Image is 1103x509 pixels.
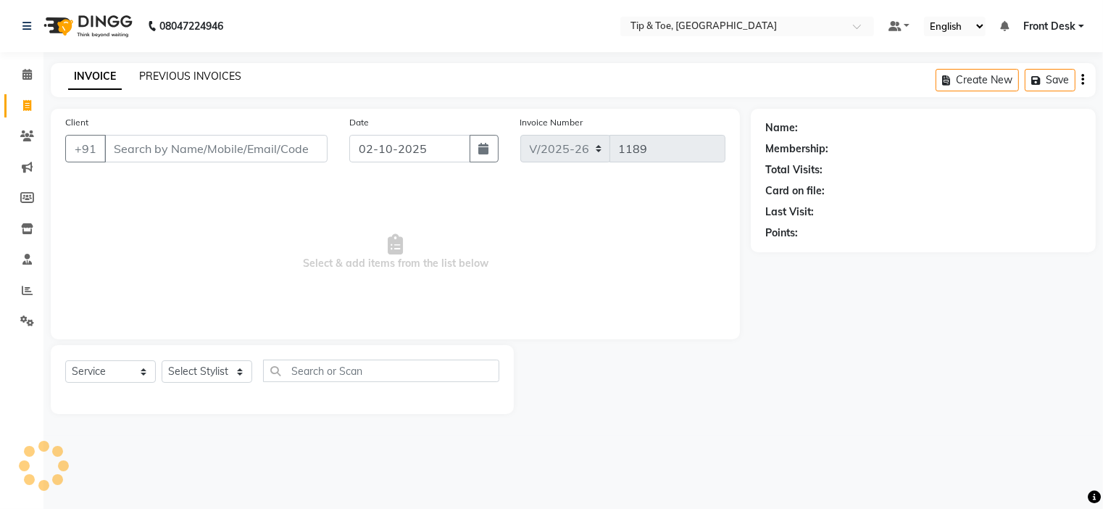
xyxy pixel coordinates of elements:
[65,116,88,129] label: Client
[349,116,369,129] label: Date
[765,225,798,241] div: Points:
[65,135,106,162] button: +91
[765,141,828,157] div: Membership:
[159,6,223,46] b: 08047224946
[37,6,136,46] img: logo
[1023,19,1075,34] span: Front Desk
[765,183,825,199] div: Card on file:
[263,360,499,382] input: Search or Scan
[139,70,241,83] a: PREVIOUS INVOICES
[765,162,823,178] div: Total Visits:
[765,204,814,220] div: Last Visit:
[936,69,1019,91] button: Create New
[104,135,328,162] input: Search by Name/Mobile/Email/Code
[765,120,798,136] div: Name:
[520,116,583,129] label: Invoice Number
[65,180,725,325] span: Select & add items from the list below
[1025,69,1075,91] button: Save
[68,64,122,90] a: INVOICE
